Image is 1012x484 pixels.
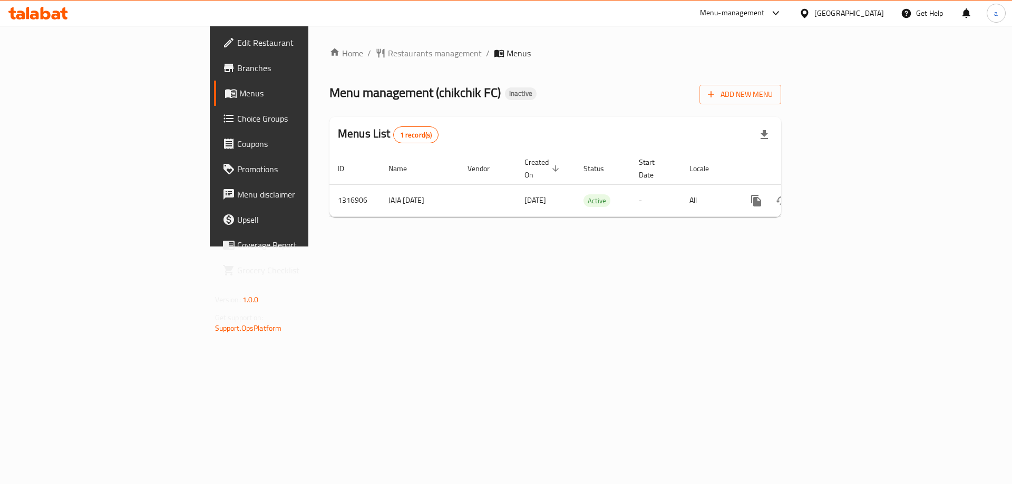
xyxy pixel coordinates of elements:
[388,162,421,175] span: Name
[814,7,884,19] div: [GEOGRAPHIC_DATA]
[689,162,723,175] span: Locale
[237,188,371,201] span: Menu disclaimer
[524,193,546,207] span: [DATE]
[630,184,681,216] td: -
[394,130,439,140] span: 1 record(s)
[214,81,379,106] a: Menus
[505,89,537,98] span: Inactive
[505,87,537,100] div: Inactive
[524,156,562,181] span: Created On
[214,106,379,131] a: Choice Groups
[338,126,439,143] h2: Menus List
[214,30,379,55] a: Edit Restaurant
[393,126,439,143] div: Total records count
[214,207,379,232] a: Upsell
[583,194,610,207] div: Active
[486,47,490,60] li: /
[700,7,765,19] div: Menu-management
[237,62,371,74] span: Branches
[583,162,618,175] span: Status
[994,7,998,19] span: a
[681,184,735,216] td: All
[735,153,853,185] th: Actions
[329,153,853,217] table: enhanced table
[744,188,769,213] button: more
[583,195,610,207] span: Active
[237,112,371,125] span: Choice Groups
[239,87,371,100] span: Menus
[214,258,379,283] a: Grocery Checklist
[708,88,773,101] span: Add New Menu
[237,213,371,226] span: Upsell
[215,311,264,324] span: Get support on:
[375,47,482,60] a: Restaurants management
[329,47,781,60] nav: breadcrumb
[242,293,259,307] span: 1.0.0
[769,188,794,213] button: Change Status
[380,184,459,216] td: JAJA [DATE]
[237,163,371,175] span: Promotions
[237,239,371,251] span: Coverage Report
[388,47,482,60] span: Restaurants management
[699,85,781,104] button: Add New Menu
[215,293,241,307] span: Version:
[752,122,777,147] div: Export file
[214,131,379,156] a: Coupons
[237,264,371,276] span: Grocery Checklist
[214,182,379,207] a: Menu disclaimer
[507,47,531,60] span: Menus
[215,321,282,335] a: Support.OpsPlatform
[214,232,379,258] a: Coverage Report
[468,162,503,175] span: Vendor
[329,81,501,104] span: Menu management ( chikchik FC )
[214,156,379,182] a: Promotions
[338,162,358,175] span: ID
[237,36,371,49] span: Edit Restaurant
[639,156,668,181] span: Start Date
[237,137,371,150] span: Coupons
[214,55,379,81] a: Branches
